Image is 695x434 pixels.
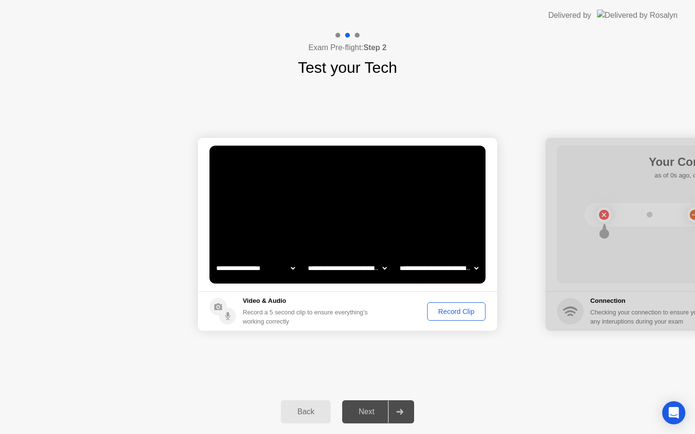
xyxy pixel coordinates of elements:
[298,56,397,79] h1: Test your Tech
[345,407,388,416] div: Next
[548,10,591,21] div: Delivered by
[662,401,685,424] div: Open Intercom Messenger
[427,302,486,321] button: Record Clip
[363,43,387,52] b: Step 2
[243,296,372,306] h5: Video & Audio
[398,258,480,278] select: Available microphones
[284,407,328,416] div: Back
[342,400,414,423] button: Next
[597,10,678,21] img: Delivered by Rosalyn
[308,42,387,54] h4: Exam Pre-flight:
[214,258,297,278] select: Available cameras
[243,308,372,326] div: Record a 5 second clip to ensure everything’s working correctly
[431,308,482,315] div: Record Clip
[281,400,331,423] button: Back
[306,258,389,278] select: Available speakers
